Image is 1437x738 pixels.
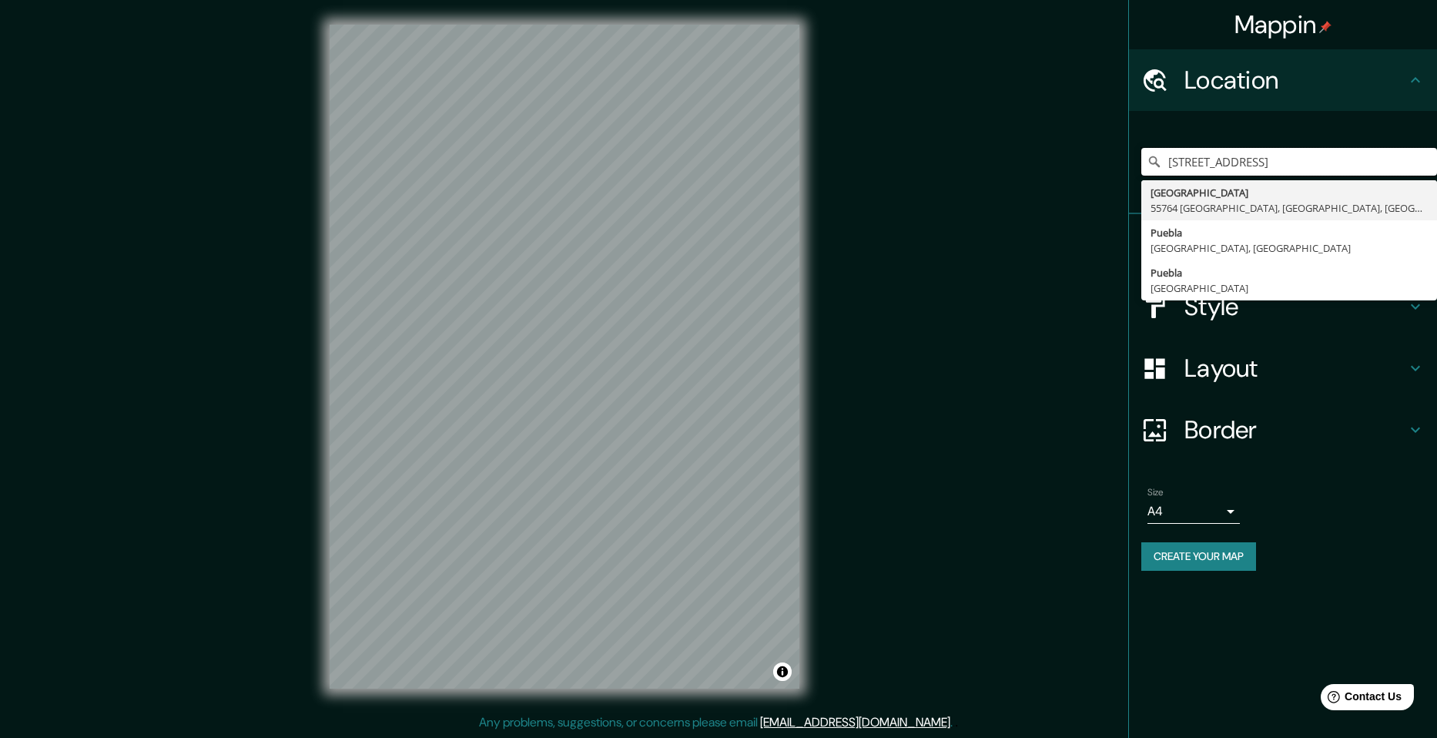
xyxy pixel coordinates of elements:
a: [EMAIL_ADDRESS][DOMAIN_NAME] [760,714,950,730]
div: 55764 [GEOGRAPHIC_DATA], [GEOGRAPHIC_DATA], [GEOGRAPHIC_DATA] [1151,200,1428,216]
iframe: Help widget launcher [1300,678,1420,721]
img: pin-icon.png [1319,21,1331,33]
div: Puebla [1151,265,1428,280]
h4: Border [1184,414,1406,445]
div: Layout [1129,337,1437,399]
p: Any problems, suggestions, or concerns please email . [479,713,953,732]
label: Size [1147,486,1164,499]
button: Create your map [1141,542,1256,571]
div: [GEOGRAPHIC_DATA] [1151,280,1428,296]
div: A4 [1147,499,1240,524]
div: . [955,713,958,732]
div: [GEOGRAPHIC_DATA] [1151,185,1428,200]
h4: Location [1184,65,1406,96]
div: Location [1129,49,1437,111]
canvas: Map [330,25,799,689]
button: Toggle attribution [773,663,792,681]
div: . [953,713,955,732]
input: Pick your city or area [1141,148,1437,176]
div: Puebla [1151,225,1428,240]
h4: Style [1184,291,1406,322]
div: Border [1129,399,1437,461]
h4: Mappin [1234,9,1332,40]
div: Pins [1129,214,1437,276]
div: Style [1129,276,1437,337]
h4: Layout [1184,353,1406,384]
div: [GEOGRAPHIC_DATA], [GEOGRAPHIC_DATA] [1151,240,1428,256]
